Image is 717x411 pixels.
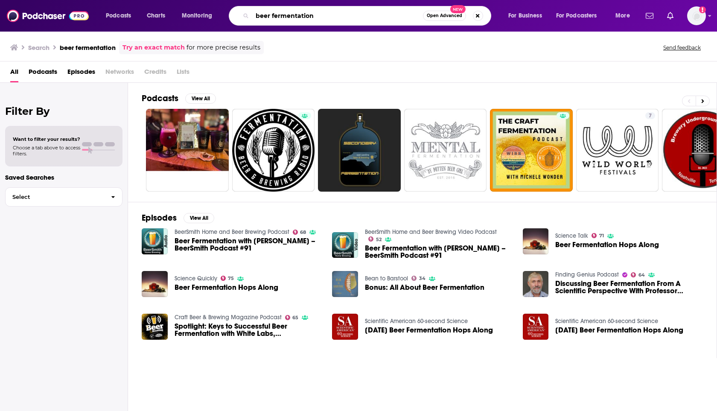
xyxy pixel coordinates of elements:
h2: Podcasts [142,93,178,104]
button: View All [185,93,216,104]
a: Spotlight: Keys to Successful Beer Fermentation with White Labs, Russian River, and Beachwood [175,323,322,337]
button: open menu [609,9,641,23]
a: Try an exact match [122,43,185,52]
a: Science Quickly [175,275,217,282]
span: 34 [419,277,426,280]
a: PodcastsView All [142,93,216,104]
span: For Podcasters [556,10,597,22]
img: Beer Fermentation with Chris Graham – BeerSmith Podcast #91 [142,228,168,254]
h2: Episodes [142,213,177,223]
a: Science Talk [555,232,588,239]
span: [DATE] Beer Fermentation Hops Along [365,326,493,334]
a: 2018.10.4 Beer Fermentation Hops Along [555,326,683,334]
a: 2018.10.4 Beer Fermentation Hops Along [523,314,549,340]
span: For Business [508,10,542,22]
svg: Add a profile image [699,6,706,13]
img: User Profile [687,6,706,25]
a: Episodes [67,65,95,82]
button: View All [184,213,214,223]
a: 68 [293,230,306,235]
img: Beer Fermentation with Chris Graham – BeerSmith Podcast #91 [332,232,358,258]
span: Networks [105,65,134,82]
button: Show profile menu [687,6,706,25]
a: 34 [411,276,426,281]
a: 71 [592,233,604,238]
span: for more precise results [187,43,260,52]
button: Select [5,187,122,207]
span: Beer Fermentation with [PERSON_NAME] – BeerSmith Podcast #91 [175,237,322,252]
a: Beer Fermentation with Chris Graham – BeerSmith Podcast #91 [365,245,513,259]
p: Saved Searches [5,173,122,181]
span: [DATE] Beer Fermentation Hops Along [555,326,683,334]
span: Beer Fermentation with [PERSON_NAME] – BeerSmith Podcast #91 [365,245,513,259]
h3: beer fermentation [60,44,116,52]
a: 65 [285,315,299,320]
a: Scientific American 60-second Science [555,318,658,325]
a: BeerSmith Home and Beer Brewing Podcast [175,228,289,236]
span: Monitoring [182,10,212,22]
a: 52 [368,236,382,242]
img: Discussing Beer Fermentation From A Scientific Perspective With Professor John Sheppard [523,271,549,297]
img: Beer Fermentation Hops Along [142,271,168,297]
span: Podcasts [106,10,131,22]
button: open menu [100,9,142,23]
span: New [450,5,466,13]
a: Beer Fermentation Hops Along [175,284,278,291]
img: 2018.10.4 Beer Fermentation Hops Along [332,314,358,340]
a: Bonus: All About Beer Fermentation [365,284,484,291]
span: Want to filter your results? [13,136,80,142]
button: open menu [502,9,553,23]
span: 52 [376,238,382,242]
span: 65 [292,316,298,320]
span: 7 [649,112,652,120]
span: Spotlight: Keys to Successful Beer Fermentation with White Labs, [GEOGRAPHIC_DATA], and [GEOGRAPH... [175,323,322,337]
button: open menu [176,9,223,23]
span: 68 [300,230,306,234]
img: Beer Fermentation Hops Along [523,228,549,254]
img: Spotlight: Keys to Successful Beer Fermentation with White Labs, Russian River, and Beachwood [142,314,168,340]
span: 75 [228,277,234,280]
a: Bean to Barstool [365,275,408,282]
a: Scientific American 60-second Science [365,318,468,325]
a: Charts [141,9,170,23]
button: Open AdvancedNew [423,11,466,21]
a: 7 [645,112,655,119]
a: Podcasts [29,65,57,82]
div: Search podcasts, credits, & more... [237,6,499,26]
a: 75 [221,276,234,281]
span: Beer Fermentation Hops Along [555,241,659,248]
span: Lists [177,65,189,82]
span: Open Advanced [427,14,462,18]
span: 64 [638,273,645,277]
a: Show notifications dropdown [664,9,677,23]
img: Bonus: All About Beer Fermentation [332,271,358,297]
span: Select [6,194,104,200]
a: BeerSmith Home and Beer Brewing Video Podcast [365,228,497,236]
img: Podchaser - Follow, Share and Rate Podcasts [7,8,89,24]
a: All [10,65,18,82]
h2: Filter By [5,105,122,117]
span: Logged in as cardona [687,6,706,25]
a: Craft Beer & Brewing Magazine Podcast [175,314,282,321]
span: Charts [147,10,165,22]
span: Choose a tab above to access filters. [13,145,80,157]
button: Send feedback [661,44,703,51]
span: Credits [144,65,166,82]
a: 2018.10.4 Beer Fermentation Hops Along [365,326,493,334]
a: Finding Genius Podcast [555,271,619,278]
span: 71 [599,234,604,238]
